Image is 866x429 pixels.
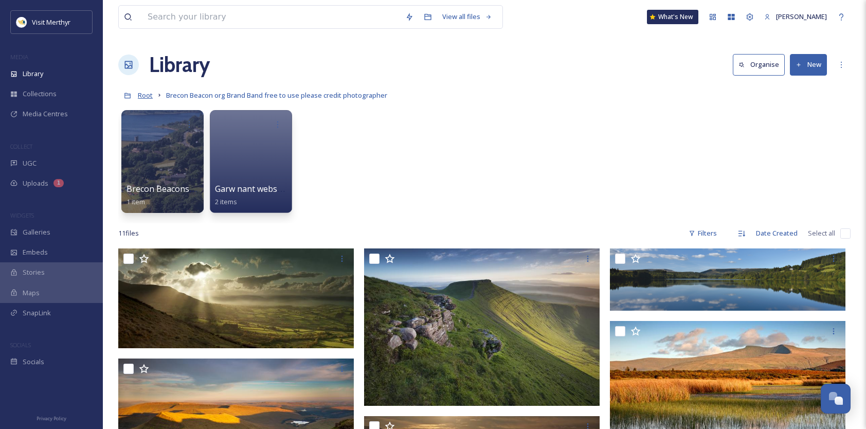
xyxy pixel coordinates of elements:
[23,288,40,298] span: Maps
[23,178,48,188] span: Uploads
[23,109,68,119] span: Media Centres
[821,384,851,414] button: Open Chat
[437,7,497,27] a: View all files
[16,17,27,27] img: download.jpeg
[37,415,66,422] span: Privacy Policy
[733,54,790,75] a: Organise
[23,227,50,237] span: Galleries
[118,248,354,348] img: nigel-forster-cribyn-sunburst-panorama.jpg
[733,54,785,75] button: Organise
[759,7,832,27] a: [PERSON_NAME]
[127,184,318,206] a: Brecon Beacons org dont use without permission1 item
[364,248,600,406] img: lewis-phillips-central-beacons.jpg
[23,267,45,277] span: Stories
[10,142,32,150] span: COLLECT
[127,197,145,206] span: 1 item
[215,184,331,206] a: Garw nant website downloads2 items
[37,412,66,424] a: Privacy Policy
[23,158,37,168] span: UGC
[790,54,827,75] button: New
[138,89,153,101] a: Root
[215,197,237,206] span: 2 items
[149,49,210,80] a: Library
[23,247,48,257] span: Embeds
[23,357,44,367] span: Socials
[53,179,64,187] div: 1
[10,53,28,61] span: MEDIA
[10,341,31,349] span: SOCIALS
[23,308,51,318] span: SnapLink
[23,69,43,79] span: Library
[215,183,331,194] span: Garw nant website downloads
[138,91,153,100] span: Root
[118,228,139,238] span: 11 file s
[23,89,57,99] span: Collections
[10,211,34,219] span: WIDGETS
[142,6,400,28] input: Search your library
[610,248,845,310] img: LLywn Onn resize.png
[166,91,387,100] span: Brecon Beacon org Brand Band free to use please credit photographer
[808,228,835,238] span: Select all
[166,89,387,101] a: Brecon Beacon org Brand Band free to use please credit photographer
[127,183,318,194] span: Brecon Beacons org dont use without permission
[683,223,722,243] div: Filters
[776,12,827,21] span: [PERSON_NAME]
[32,17,70,27] span: Visit Merthyr
[751,223,803,243] div: Date Created
[647,10,698,24] a: What's New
